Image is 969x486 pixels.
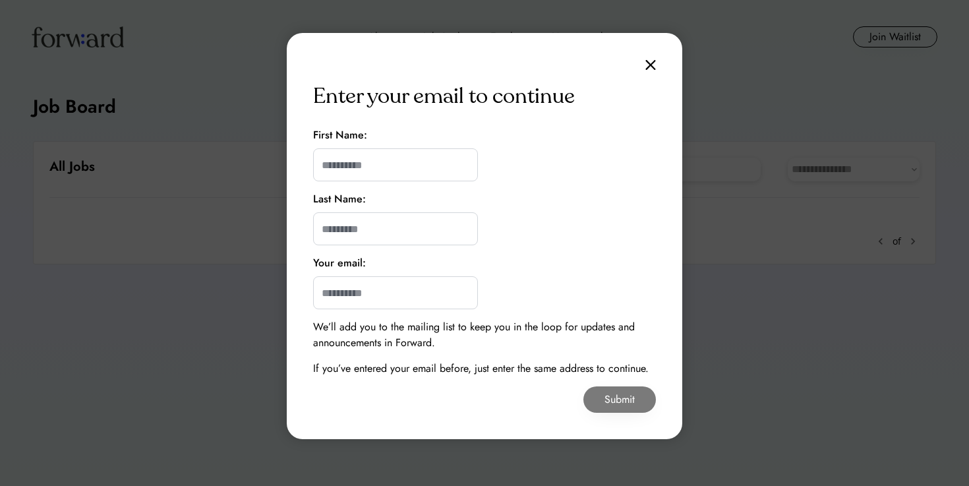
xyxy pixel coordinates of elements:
div: We’ll add you to the mailing list to keep you in the loop for updates and announcements in Forward. [313,319,656,351]
div: If you’ve entered your email before, just enter the same address to continue. [313,361,649,377]
div: Enter your email to continue [313,80,575,112]
div: First Name: [313,127,367,143]
img: close.svg [645,59,656,71]
div: Last Name: [313,191,366,207]
div: Your email: [313,255,366,271]
button: Submit [583,386,656,413]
